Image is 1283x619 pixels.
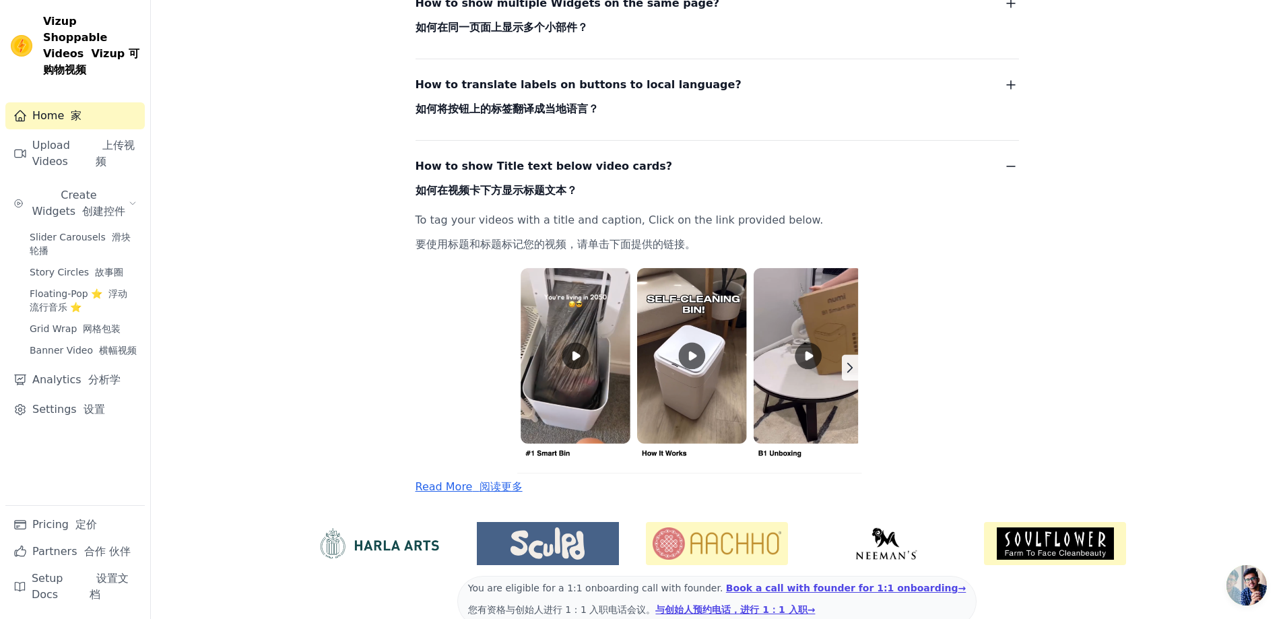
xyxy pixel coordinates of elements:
p: To tag your videos with a title and caption, Click on the link provided below. [416,211,987,474]
a: Partners 合作 伙伴 [5,538,145,565]
font: 上传视频 [96,139,135,168]
img: Soulflower [984,522,1126,565]
font: 网格包装 [83,323,121,334]
a: Read More 阅读更多 [416,480,523,493]
a: Upload Videos 上传视频 [5,132,145,175]
img: HarlaArts [308,527,450,560]
span: Floating-Pop ⭐ [30,287,137,314]
font: 设置 [84,403,105,416]
span: Grid Wrap [30,322,121,335]
font: 如何将按钮上的标签翻译成当地语言？ [416,102,599,115]
span: Create Widgets [29,187,129,220]
a: Slider Carousels 滑块轮播 [22,228,145,260]
span: How to translate labels on buttons to local language? [416,75,742,124]
a: Grid Wrap 网格包装 [22,319,145,338]
font: 如何在同一页面上显示多个小部件？ [416,21,588,34]
span: Slider Carousels [30,230,137,257]
font: 创建控件 [82,205,125,218]
button: How to translate labels on buttons to local language?如何将按钮上的标签翻译成当地语言？ [416,75,1019,124]
font: 如何在视频卡下方显示标题文本？ [416,184,577,197]
a: 与创始人预约电话，进行 1：1 入职 [655,604,815,615]
span: Banner Video [30,344,137,357]
font: 分析学 [88,373,121,386]
a: Analytics 分析学 [5,366,145,393]
font: 要使用标题和标题标记您的视频，请单击下面提供的链接。 [416,238,696,251]
font: 阅读更多 [480,480,523,493]
button: How to show Title text below video cards?如何在视频卡下方显示标题文本？ [416,157,1019,205]
a: 开放式聊天 [1226,565,1267,606]
img: Vizup [11,35,32,57]
a: Floating-Pop ⭐ 浮动流行音乐 ⭐ [22,284,145,317]
span: Vizup Shoppable Videos [43,13,139,78]
font: 合作 伙伴 [84,545,131,558]
font: 定价 [75,518,97,531]
img: Neeman's [815,527,957,560]
a: Pricing 定价 [5,511,145,538]
img: title-caption.png [416,259,987,474]
span: How to show Title text below video cards? [416,157,673,205]
a: Banner Video 横幅视频 [22,341,145,360]
a: Setup Docs 设置文档 [5,565,145,608]
img: Sculpd US [477,527,619,560]
font: 横幅视频 [99,345,137,356]
font: Vizup 可购物视频 [43,47,139,76]
font: 设置文档 [90,572,129,601]
span: Story Circles [30,265,123,279]
font: 家 [71,109,81,122]
font: 故事圈 [95,267,123,278]
img: Aachho [646,522,788,565]
a: Settings 设置 [5,396,145,423]
a: Story Circles 故事圈 [22,263,145,282]
a: Home 家 [5,102,145,129]
button: Create Widgets 创建控件 [5,182,145,225]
